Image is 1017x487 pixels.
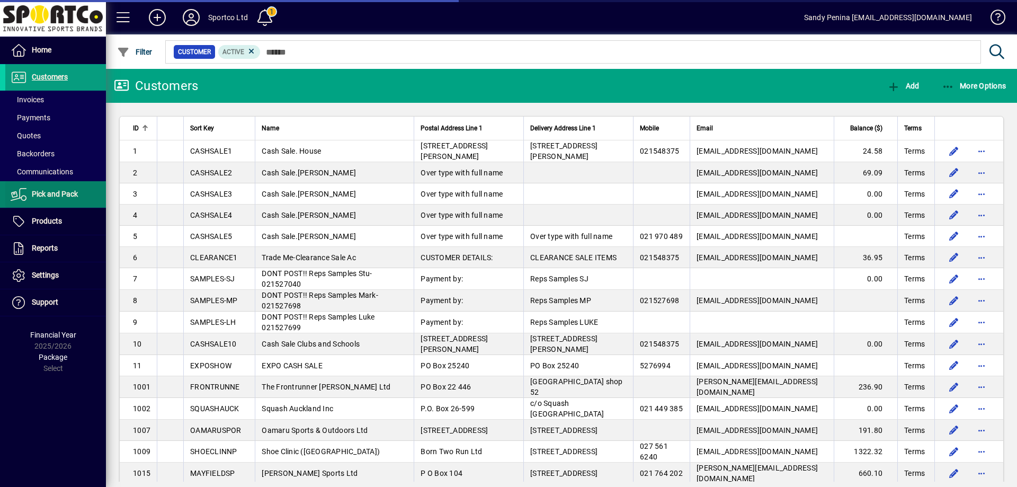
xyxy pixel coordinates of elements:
td: 236.90 [834,376,897,398]
button: More options [973,270,990,287]
button: More options [973,185,990,202]
span: [EMAIL_ADDRESS][DOMAIN_NAME] [697,169,818,177]
span: CASHSALE1 [190,147,232,155]
span: Reps Samples LUKE [530,318,598,326]
span: Pick and Pack [32,190,78,198]
span: [EMAIL_ADDRESS][DOMAIN_NAME] [697,211,818,219]
span: Payment by: [421,275,463,283]
span: Cash Sale.[PERSON_NAME] [262,190,356,198]
span: Home [32,46,51,54]
span: Mobile [640,122,659,134]
span: Cash Sale Clubs and Schools [262,340,360,348]
span: Terms [904,446,925,457]
span: P O Box 104 [421,469,462,477]
span: Cash Sale. House [262,147,321,155]
span: CASHSALE3 [190,190,232,198]
span: 5 [133,232,137,241]
span: [GEOGRAPHIC_DATA] shop 52 [530,377,623,396]
button: Profile [174,8,208,27]
button: Edit [945,357,962,374]
span: Email [697,122,713,134]
button: Edit [945,292,962,309]
span: [STREET_ADDRESS][PERSON_NAME] [530,141,597,161]
td: 0.00 [834,333,897,355]
span: Balance ($) [850,122,882,134]
button: More options [973,465,990,482]
span: FRONTRUNNE [190,383,240,391]
span: CASHSALE5 [190,232,232,241]
span: [EMAIL_ADDRESS][DOMAIN_NAME] [697,253,818,262]
span: Reps Samples SJ [530,275,588,283]
td: 1322.32 [834,441,897,463]
button: More options [973,422,990,439]
button: Edit [945,335,962,352]
span: 1002 [133,404,150,413]
span: [EMAIL_ADDRESS][DOMAIN_NAME] [697,232,818,241]
span: [EMAIL_ADDRESS][DOMAIN_NAME] [697,447,818,456]
span: 11 [133,361,142,370]
span: PO Box 22 446 [421,383,471,391]
span: Reports [32,244,58,252]
span: Payment by: [421,318,463,326]
button: Edit [945,270,962,287]
td: 0.00 [834,268,897,290]
span: Born Two Run Ltd [421,447,482,456]
span: [STREET_ADDRESS] [530,426,597,435]
a: Backorders [5,145,106,163]
span: 021548375 [640,253,679,262]
td: 24.58 [834,140,897,162]
a: Knowledge Base [983,2,1004,37]
span: Squash Auckland Inc [262,404,333,413]
button: Edit [945,185,962,202]
span: [EMAIL_ADDRESS][DOMAIN_NAME] [697,340,818,348]
button: Edit [945,249,962,266]
td: 0.00 [834,205,897,226]
span: Cash Sale.[PERSON_NAME] [262,169,356,177]
span: Name [262,122,279,134]
span: 021 449 385 [640,404,683,413]
span: Settings [32,271,59,279]
span: Terms [904,189,925,199]
td: 191.80 [834,420,897,441]
span: DONT POST!! Reps Samples Stu-021527040 [262,269,372,288]
button: Edit [945,465,962,482]
div: ID [133,122,150,134]
a: Pick and Pack [5,181,106,208]
span: 2 [133,169,137,177]
span: Over type with full name [530,232,612,241]
button: More options [973,292,990,309]
span: 021 764 202 [640,469,683,477]
td: 660.10 [834,463,897,484]
div: Email [697,122,827,134]
td: 0.00 [834,398,897,420]
span: CASHSALE2 [190,169,232,177]
span: P.O. Box 26-599 [421,404,475,413]
span: Terms [904,167,925,178]
span: Terms [904,210,925,220]
span: 3 [133,190,137,198]
td: 69.09 [834,162,897,183]
div: Name [262,122,407,134]
span: 1007 [133,426,150,435]
span: Terms [904,360,925,371]
span: [EMAIL_ADDRESS][DOMAIN_NAME] [697,426,818,435]
span: 021 970 489 [640,232,683,241]
span: Terms [904,403,925,414]
button: Edit [945,378,962,395]
span: Over type with full name [421,169,503,177]
span: 5276994 [640,361,671,370]
span: Invoices [11,95,44,104]
span: Financial Year [30,331,76,339]
span: [EMAIL_ADDRESS][DOMAIN_NAME] [697,361,818,370]
span: Communications [11,167,73,176]
td: 36.95 [834,247,897,268]
span: Terms [904,146,925,156]
mat-chip: Activation Status: Active [218,45,261,59]
button: More options [973,228,990,245]
a: Support [5,289,106,316]
button: More options [973,400,990,417]
button: More options [973,164,990,181]
span: 027 561 6240 [640,442,668,461]
span: 9 [133,318,137,326]
span: Backorders [11,149,55,158]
